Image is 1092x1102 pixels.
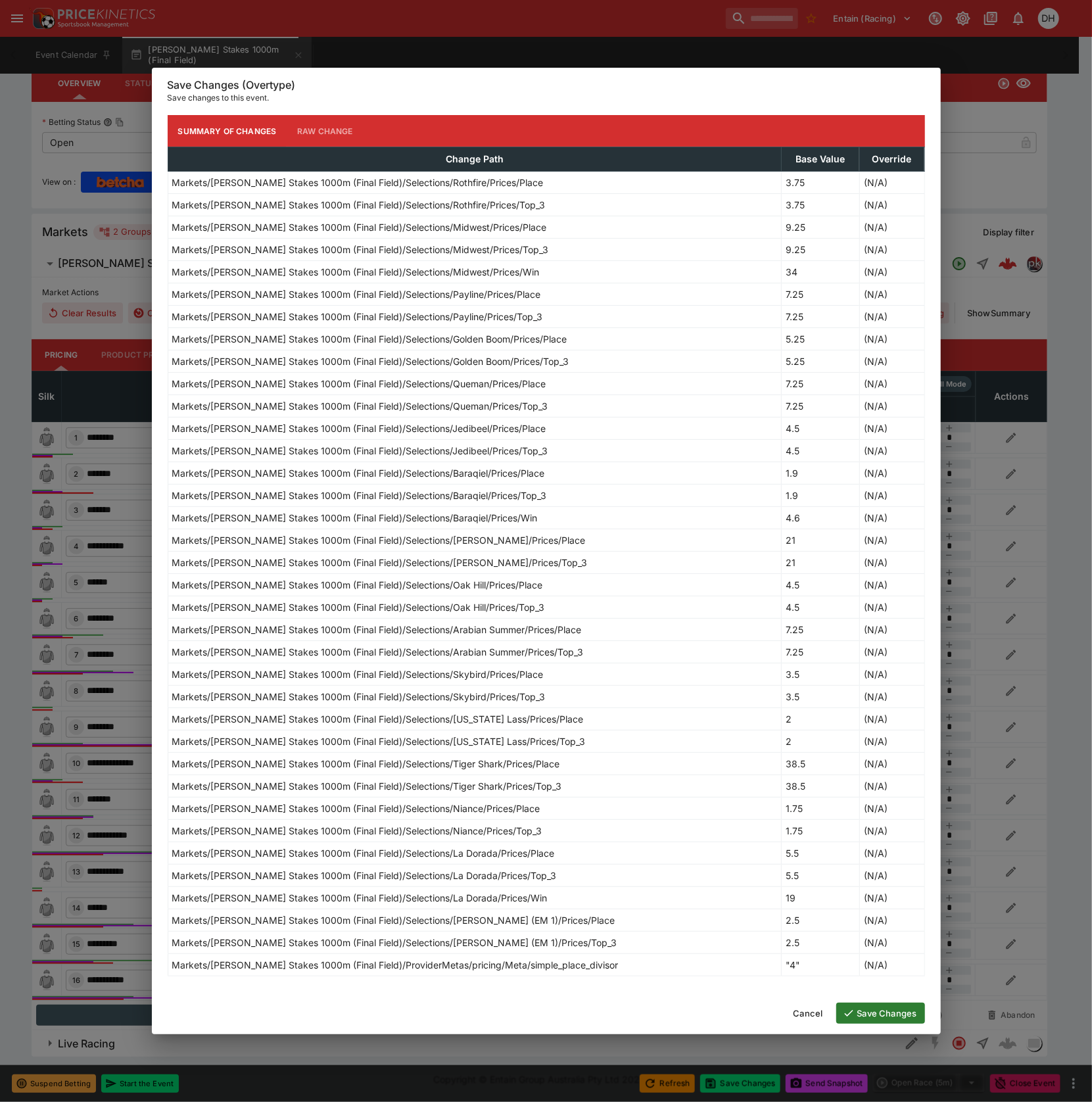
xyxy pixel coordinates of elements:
[782,909,860,932] td: 2.5
[782,239,860,261] td: 9.25
[168,115,287,147] button: Summary of Changes
[172,734,586,748] p: Markets/[PERSON_NAME] Stakes 1000m (Final Field)/Selections/[US_STATE] Lass/Prices/Top_3
[859,865,924,887] td: (N/A)
[782,306,860,328] td: 7.25
[172,354,569,368] p: Markets/[PERSON_NAME] Stakes 1000m (Final Field)/Selections/Golden Boom/Prices/Top_3
[168,147,782,172] th: Change Path
[172,600,545,614] p: Markets/[PERSON_NAME] Stakes 1000m (Final Field)/Selections/Oak Hill/Prices/Top_3
[782,574,860,596] td: 4.5
[859,663,924,686] td: (N/A)
[782,373,860,395] td: 7.25
[782,641,860,663] td: 7.25
[859,283,924,306] td: (N/A)
[172,645,584,659] p: Markets/[PERSON_NAME] Stakes 1000m (Final Field)/Selections/Arabian Summer/Prices/Top_3
[172,846,555,860] p: Markets/[PERSON_NAME] Stakes 1000m (Final Field)/Selections/La Dorada/Prices/Place
[782,887,860,909] td: 19
[782,775,860,798] td: 38.5
[782,798,860,820] td: 1.75
[859,552,924,574] td: (N/A)
[782,216,860,239] td: 9.25
[172,287,541,301] p: Markets/[PERSON_NAME] Stakes 1000m (Final Field)/Selections/Payline/Prices/Place
[172,332,567,346] p: Markets/[PERSON_NAME] Stakes 1000m (Final Field)/Selections/Golden Boom/Prices/Place
[782,418,860,440] td: 4.5
[859,820,924,842] td: (N/A)
[859,887,924,909] td: (N/A)
[172,779,562,793] p: Markets/[PERSON_NAME] Stakes 1000m (Final Field)/Selections/Tiger Shark/Prices/Top_3
[859,462,924,485] td: (N/A)
[782,328,860,350] td: 5.25
[782,395,860,418] td: 7.25
[172,913,615,927] p: Markets/[PERSON_NAME] Stakes 1000m (Final Field)/Selections/[PERSON_NAME] (EM 1)/Prices/Place
[859,842,924,865] td: (N/A)
[859,395,924,418] td: (N/A)
[172,802,540,815] p: Markets/[PERSON_NAME] Stakes 1000m (Final Field)/Selections/Niance/Prices/Place
[859,239,924,261] td: (N/A)
[172,444,548,458] p: Markets/[PERSON_NAME] Stakes 1000m (Final Field)/Selections/Jedibeel/Prices/Top_3
[836,1003,925,1024] button: Save Changes
[859,708,924,731] td: (N/A)
[172,198,546,212] p: Markets/[PERSON_NAME] Stakes 1000m (Final Field)/Selections/Rothfire/Prices/Top_3
[782,147,860,172] th: Base Value
[859,418,924,440] td: (N/A)
[859,373,924,395] td: (N/A)
[168,91,925,105] p: Save changes to this event.
[859,507,924,529] td: (N/A)
[172,243,549,256] p: Markets/[PERSON_NAME] Stakes 1000m (Final Field)/Selections/Midwest/Prices/Top_3
[782,350,860,373] td: 5.25
[287,115,364,147] button: Raw Change
[859,775,924,798] td: (N/A)
[859,172,924,194] td: (N/A)
[172,757,560,771] p: Markets/[PERSON_NAME] Stakes 1000m (Final Field)/Selections/Tiger Shark/Prices/Place
[172,399,548,413] p: Markets/[PERSON_NAME] Stakes 1000m (Final Field)/Selections/Queman/Prices/Top_3
[859,932,924,954] td: (N/A)
[172,869,557,882] p: Markets/[PERSON_NAME] Stakes 1000m (Final Field)/Selections/La Dorada/Prices/Top_3
[782,708,860,731] td: 2
[859,909,924,932] td: (N/A)
[172,265,540,279] p: Markets/[PERSON_NAME] Stakes 1000m (Final Field)/Selections/Midwest/Prices/Win
[782,440,860,462] td: 4.5
[782,686,860,708] td: 3.5
[786,1003,831,1024] button: Cancel
[859,686,924,708] td: (N/A)
[859,798,924,820] td: (N/A)
[782,663,860,686] td: 3.5
[172,578,543,592] p: Markets/[PERSON_NAME] Stakes 1000m (Final Field)/Selections/Oak Hill/Prices/Place
[172,310,543,323] p: Markets/[PERSON_NAME] Stakes 1000m (Final Field)/Selections/Payline/Prices/Top_3
[172,891,548,905] p: Markets/[PERSON_NAME] Stakes 1000m (Final Field)/Selections/La Dorada/Prices/Win
[782,820,860,842] td: 1.75
[782,842,860,865] td: 5.5
[859,306,924,328] td: (N/A)
[782,507,860,529] td: 4.6
[782,619,860,641] td: 7.25
[859,596,924,619] td: (N/A)
[859,485,924,507] td: (N/A)
[172,936,617,949] p: Markets/[PERSON_NAME] Stakes 1000m (Final Field)/Selections/[PERSON_NAME] (EM 1)/Prices/Top_3
[859,641,924,663] td: (N/A)
[172,377,546,391] p: Markets/[PERSON_NAME] Stakes 1000m (Final Field)/Selections/Queman/Prices/Place
[782,596,860,619] td: 4.5
[859,731,924,753] td: (N/A)
[782,261,860,283] td: 34
[859,350,924,373] td: (N/A)
[782,462,860,485] td: 1.9
[782,753,860,775] td: 38.5
[782,529,860,552] td: 21
[172,556,588,569] p: Markets/[PERSON_NAME] Stakes 1000m (Final Field)/Selections/[PERSON_NAME]/Prices/Top_3
[172,489,547,502] p: Markets/[PERSON_NAME] Stakes 1000m (Final Field)/Selections/Baraqiel/Prices/Top_3
[168,78,925,92] h6: Save Changes (Overtype)
[782,954,860,976] td: "4"
[172,690,546,704] p: Markets/[PERSON_NAME] Stakes 1000m (Final Field)/Selections/Skybird/Prices/Top_3
[172,421,546,435] p: Markets/[PERSON_NAME] Stakes 1000m (Final Field)/Selections/Jedibeel/Prices/Place
[859,574,924,596] td: (N/A)
[172,511,538,525] p: Markets/[PERSON_NAME] Stakes 1000m (Final Field)/Selections/Baraqiel/Prices/Win
[859,147,924,172] th: Override
[172,176,544,189] p: Markets/[PERSON_NAME] Stakes 1000m (Final Field)/Selections/Rothfire/Prices/Place
[782,865,860,887] td: 5.5
[859,619,924,641] td: (N/A)
[172,824,542,838] p: Markets/[PERSON_NAME] Stakes 1000m (Final Field)/Selections/Niance/Prices/Top_3
[859,194,924,216] td: (N/A)
[172,533,586,547] p: Markets/[PERSON_NAME] Stakes 1000m (Final Field)/Selections/[PERSON_NAME]/Prices/Place
[782,731,860,753] td: 2
[782,283,860,306] td: 7.25
[782,485,860,507] td: 1.9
